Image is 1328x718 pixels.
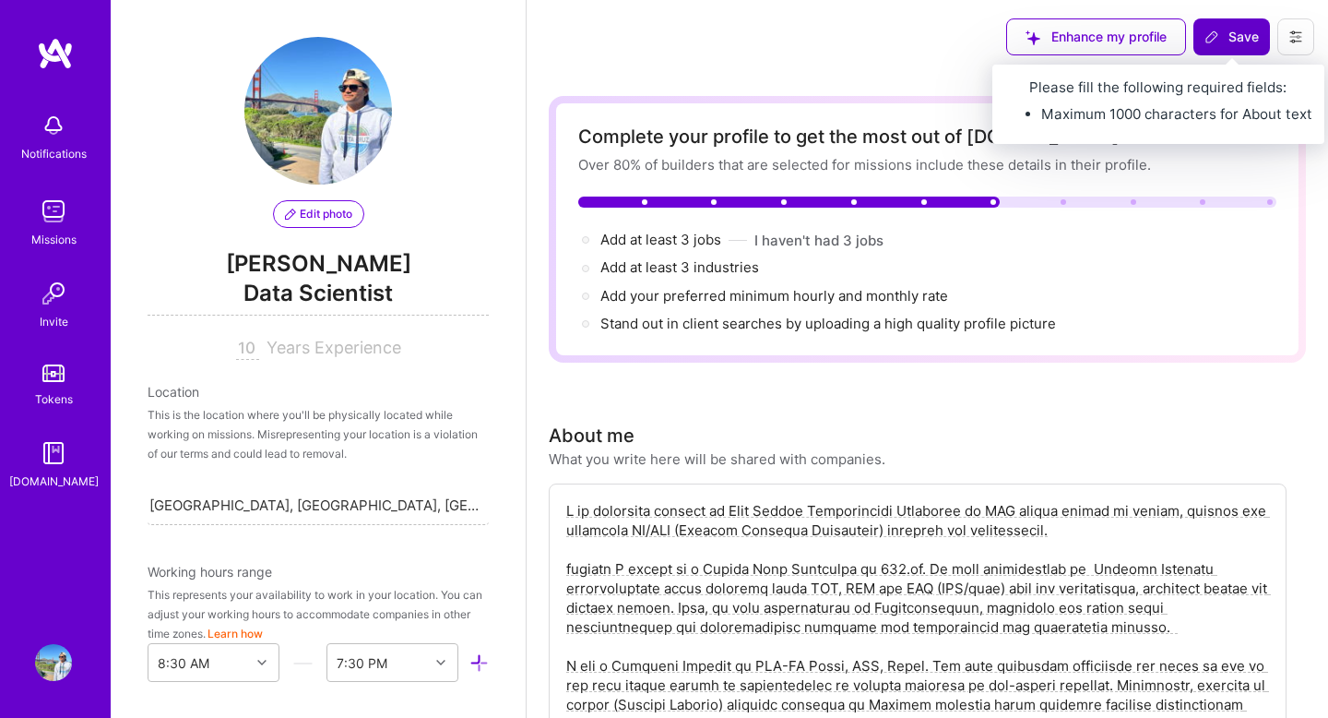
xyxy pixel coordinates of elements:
[549,422,634,449] div: About me
[578,126,1276,148] div: Complete your profile to get the most out of [DOMAIN_NAME]
[35,193,72,230] img: teamwork
[148,382,489,401] div: Location
[31,230,77,249] div: Missions
[35,389,73,409] div: Tokens
[236,338,259,360] input: XX
[30,644,77,681] a: User Avatar
[293,653,313,673] i: icon HorizontalInLineDivider
[1193,18,1270,55] button: Save
[148,405,489,463] div: This is the location where you'll be physically located while working on missions. Misrepresentin...
[148,564,272,580] span: Working hours range
[244,37,392,185] img: User Avatar
[578,155,1276,174] div: Over 80% of builders that are selected for missions include these details in their profile.
[600,314,1056,333] div: Stand out in client searches by uploading a high quality profile picture
[35,435,72,472] img: guide book
[148,250,489,278] span: [PERSON_NAME]
[21,144,87,163] div: Notifications
[148,585,489,643] div: This represents your availability to work in your location. You can adjust your working hours to ...
[549,449,885,469] div: What you write here will be shared with companies.
[158,653,209,673] div: 8:30 AM
[273,200,364,228] button: Edit photo
[35,107,72,144] img: bell
[149,496,483,515] div: [GEOGRAPHIC_DATA], [GEOGRAPHIC_DATA], [GEOGRAPHIC_DATA]
[37,37,74,70] img: logo
[600,231,721,248] span: Add at least 3 jobs
[285,209,296,220] i: icon PencilPurple
[754,231,883,250] button: I haven't had 3 jobs
[9,472,99,491] div: [DOMAIN_NAME]
[257,658,267,667] i: icon Chevron
[267,338,401,357] span: Years Experience
[207,624,263,643] button: Learn how
[1204,28,1259,46] span: Save
[1026,28,1167,46] span: Enhance my profile
[35,275,72,312] img: Invite
[337,653,387,673] div: 7:30 PM
[1026,30,1040,45] i: icon SuggestedTeams
[285,206,352,222] span: Edit photo
[436,658,445,667] i: icon Chevron
[35,644,72,681] img: User Avatar
[148,278,489,316] span: Data Scientist
[600,258,759,276] span: Add at least 3 industries
[40,312,68,331] div: Invite
[1006,18,1186,55] button: Enhance my profile
[600,287,948,305] span: Add your preferred minimum hourly and monthly rate
[42,365,65,382] img: tokens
